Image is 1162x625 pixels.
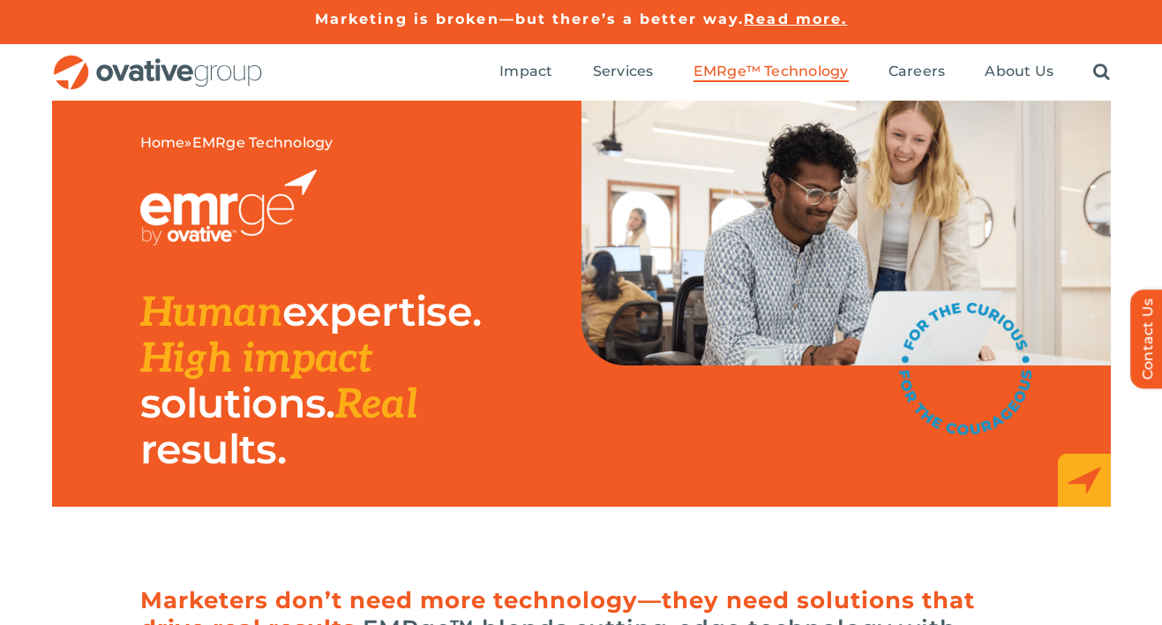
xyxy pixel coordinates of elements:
a: Read more. [744,11,847,27]
span: EMRge™ Technology [693,63,849,80]
a: EMRge™ Technology [693,63,849,82]
a: Careers [888,63,946,82]
img: EMRge_HomePage_Elements_Arrow Box [1058,454,1111,507]
img: EMRGE_RGB_wht [140,169,317,245]
a: Services [593,63,654,82]
img: EMRge Landing Page Header Image [581,101,1111,365]
span: results. [140,424,286,474]
span: Services [593,63,654,80]
span: About Us [985,63,1053,80]
span: High impact [140,335,372,384]
span: Impact [499,63,552,80]
a: About Us [985,63,1053,82]
span: expertise. [282,286,481,336]
span: Real [335,380,417,430]
nav: Menu [499,44,1110,101]
a: Impact [499,63,552,82]
span: » [140,134,334,152]
span: EMRge Technology [192,134,334,151]
a: Marketing is broken—but there’s a better way. [315,11,745,27]
a: Home [140,134,185,151]
span: Human [140,289,283,338]
a: Search [1093,63,1110,82]
span: solutions. [140,378,335,428]
a: OG_Full_horizontal_RGB [52,53,264,70]
span: Careers [888,63,946,80]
